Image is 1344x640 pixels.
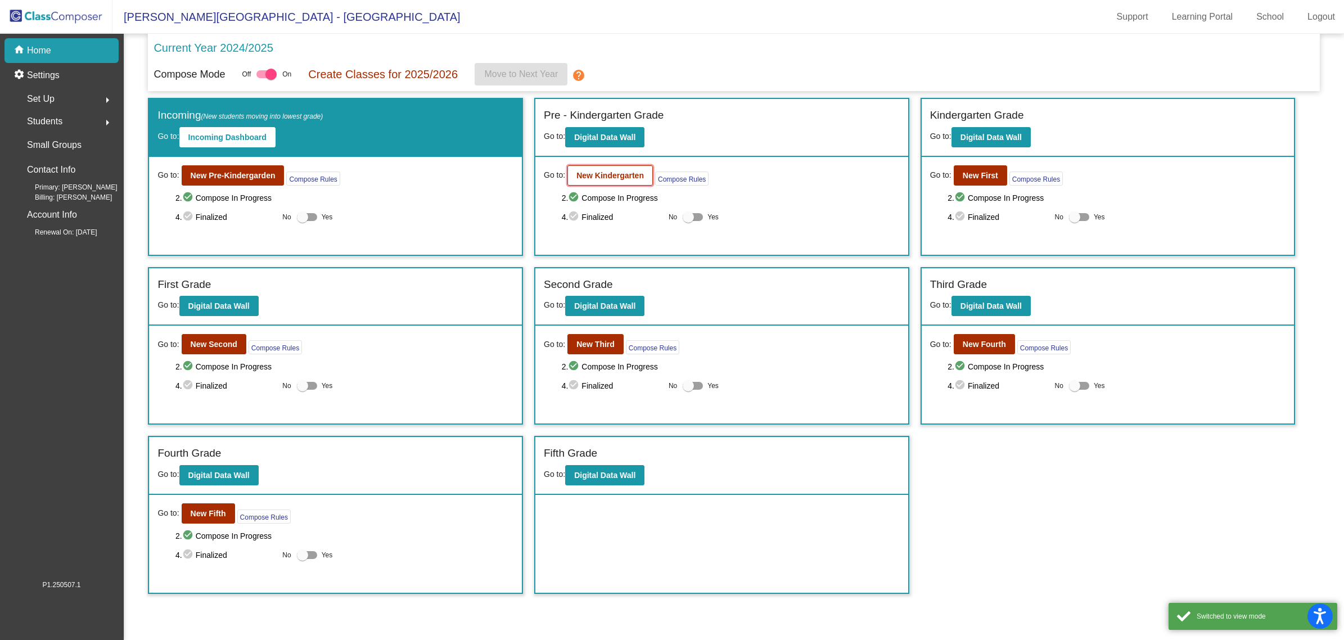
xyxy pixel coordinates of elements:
label: Pre - Kindergarten Grade [544,107,664,124]
span: 2. Compose In Progress [948,360,1286,373]
mat-icon: check_circle [954,379,968,393]
label: Kindergarten Grade [930,107,1024,124]
span: No [1055,381,1063,391]
button: New First [954,165,1007,186]
mat-icon: check_circle [954,360,968,373]
a: Logout [1298,8,1344,26]
button: Digital Data Wall [179,296,259,316]
button: Compose Rules [1009,172,1063,186]
span: Yes [707,379,719,393]
b: New Pre-Kindergarden [191,171,276,180]
label: First Grade [157,277,211,293]
span: 2. Compose In Progress [175,360,513,373]
button: Compose Rules [249,340,302,354]
b: Digital Data Wall [960,301,1022,310]
b: Incoming Dashboard [188,133,267,142]
span: Billing: [PERSON_NAME] [17,192,112,202]
button: Move to Next Year [475,63,567,85]
span: 2. Compose In Progress [175,529,513,543]
span: Go to: [157,470,179,479]
span: 4. Finalized [948,379,1049,393]
span: Go to: [930,300,951,309]
span: No [669,212,677,222]
span: Off [242,69,251,79]
span: Go to: [157,300,179,309]
button: Compose Rules [1017,340,1071,354]
button: New Fifth [182,503,235,524]
button: New Pre-Kindergarden [182,165,285,186]
span: 4. Finalized [562,379,663,393]
a: Learning Portal [1163,8,1242,26]
button: Compose Rules [655,172,709,186]
span: Renewal On: [DATE] [17,227,97,237]
p: Current Year 2024/2025 [154,39,273,56]
button: Digital Data Wall [565,127,644,147]
button: New Third [567,334,624,354]
span: Go to: [544,169,565,181]
span: Students [27,114,62,129]
label: Fifth Grade [544,445,597,462]
div: Switched to view mode [1197,611,1329,621]
span: Go to: [544,300,565,309]
span: Go to: [157,169,179,181]
mat-icon: check_circle [182,529,196,543]
mat-icon: check_circle [568,191,581,205]
p: Settings [27,69,60,82]
span: 2. Compose In Progress [562,360,900,373]
p: Account Info [27,207,77,223]
label: Third Grade [930,277,987,293]
span: Yes [322,379,333,393]
span: No [282,212,291,222]
button: Digital Data Wall [951,296,1031,316]
span: Yes [322,548,333,562]
b: New Kindergarten [576,171,644,180]
b: Digital Data Wall [188,471,250,480]
mat-icon: check_circle [182,548,196,562]
span: 4. Finalized [175,548,277,562]
b: Digital Data Wall [188,301,250,310]
label: Fourth Grade [157,445,221,462]
b: Digital Data Wall [960,133,1022,142]
button: New Kindergarten [567,165,653,186]
mat-icon: check_circle [182,210,196,224]
b: New First [963,171,998,180]
span: Go to: [930,339,951,350]
span: Go to: [930,169,951,181]
span: No [282,381,291,391]
span: 4. Finalized [948,210,1049,224]
span: Go to: [544,132,565,141]
button: New Second [182,334,246,354]
span: 2. Compose In Progress [562,191,900,205]
p: Create Classes for 2025/2026 [308,66,458,83]
p: Compose Mode [154,67,225,82]
mat-icon: settings [13,69,27,82]
span: Yes [1094,210,1105,224]
b: New Third [576,340,615,349]
button: Digital Data Wall [565,296,644,316]
span: 2. Compose In Progress [948,191,1286,205]
p: Home [27,44,51,57]
button: Compose Rules [237,510,291,524]
span: Yes [1094,379,1105,393]
label: Second Grade [544,277,613,293]
button: New Fourth [954,334,1015,354]
span: 4. Finalized [562,210,663,224]
p: Small Groups [27,137,82,153]
a: Support [1108,8,1157,26]
span: No [669,381,677,391]
mat-icon: arrow_right [101,93,114,107]
b: New Fifth [191,509,226,518]
span: Go to: [157,507,179,519]
span: Go to: [157,132,179,141]
span: On [282,69,291,79]
button: Digital Data Wall [179,465,259,485]
span: Go to: [544,339,565,350]
button: Digital Data Wall [565,465,644,485]
mat-icon: check_circle [182,379,196,393]
b: New Fourth [963,340,1006,349]
mat-icon: arrow_right [101,116,114,129]
span: 4. Finalized [175,210,277,224]
span: Yes [322,210,333,224]
span: Primary: [PERSON_NAME] [17,182,118,192]
b: Digital Data Wall [574,301,635,310]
